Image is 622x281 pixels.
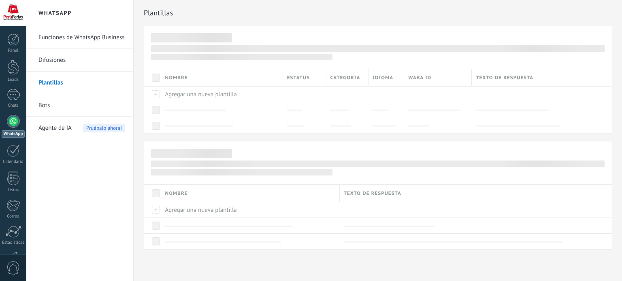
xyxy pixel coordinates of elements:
h2: Plantillas [144,5,612,21]
div: Chats [2,103,25,108]
a: Plantillas [38,72,125,94]
li: Bots [26,94,133,117]
div: Nombre [161,185,339,202]
a: Funciones de WhatsApp Business [38,26,125,49]
div: WABA ID [404,69,471,86]
div: Categoria [326,69,369,86]
span: Agregar una nueva plantilla [165,91,237,98]
div: Correo [2,214,25,219]
li: Plantillas [26,72,133,94]
a: Agente de IA Pruébalo ahora! [38,117,125,139]
div: Panel [2,48,25,53]
li: Funciones de WhatsApp Business [26,26,133,49]
span: Pruébalo ahora! [83,124,125,132]
span: Agregar una nueva plantilla [165,206,237,214]
div: Estadísticas [2,240,25,245]
div: Estatus [283,69,326,86]
div: Texto de respuesta [472,69,612,86]
a: Difusiones [38,49,125,72]
div: Nombre [161,69,283,86]
div: Idioma [369,69,404,86]
div: Listas [2,188,25,193]
div: Calendario [2,159,25,165]
div: Texto de respuesta [340,185,612,202]
li: Agente de IA [26,117,133,139]
a: Bots [38,94,125,117]
div: WhatsApp [2,130,25,138]
span: Agente de IA [38,117,72,139]
div: Leads [2,77,25,82]
li: Difusiones [26,49,133,72]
